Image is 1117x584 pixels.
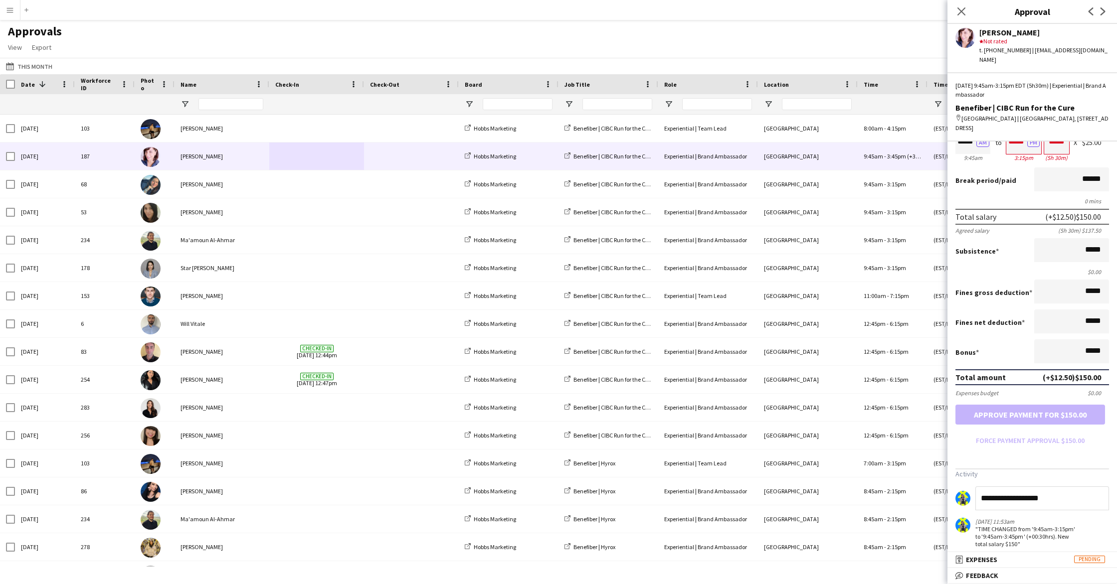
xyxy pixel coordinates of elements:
span: - [887,376,889,383]
a: Hobbs Marketing [465,432,516,439]
h3: Approval [947,5,1117,18]
div: (EST/EDT) Eastern Time ([GEOGRAPHIC_DATA] & [GEOGRAPHIC_DATA]) [928,394,1042,421]
div: [PERSON_NAME] [175,394,269,421]
span: Checked-in [300,373,334,380]
div: [PERSON_NAME] [175,282,269,309]
div: [DATE] [15,394,75,421]
a: Benefiber | Hyrox [564,459,615,467]
div: 234 [75,226,135,254]
span: 12:45pm [864,320,886,327]
div: (EST/EDT) Eastern Time ([GEOGRAPHIC_DATA] & [GEOGRAPHIC_DATA]) [928,533,1042,561]
span: 12:45pm [864,376,886,383]
span: Break period [955,176,999,185]
span: (+30m) [907,152,926,160]
div: [GEOGRAPHIC_DATA] [758,170,858,198]
div: 278 [75,533,135,561]
div: [GEOGRAPHIC_DATA] [758,226,858,254]
img: Rina Arora [141,147,161,167]
span: Date [21,81,35,88]
a: Benefiber | CIBC Run for the Cure [564,320,654,327]
a: Hobbs Marketing [465,487,516,495]
div: [GEOGRAPHIC_DATA] [758,533,858,561]
button: Open Filter Menu [933,100,942,109]
div: (EST/EDT) Eastern Time ([GEOGRAPHIC_DATA] & [GEOGRAPHIC_DATA]) [928,338,1042,365]
div: 153 [75,282,135,309]
a: Hobbs Marketing [465,152,516,160]
label: Subsistence [955,247,999,256]
span: 6:15pm [890,404,909,411]
div: Experiential | Brand Ambassador [658,170,758,198]
img: Ritish Nagpal [141,119,161,139]
div: [DATE] [15,338,75,365]
span: 7:00am [864,459,883,467]
div: (EST/EDT) Eastern Time ([GEOGRAPHIC_DATA] & [GEOGRAPHIC_DATA]) [928,115,1042,142]
span: - [884,125,886,132]
div: [GEOGRAPHIC_DATA] [758,366,858,393]
span: 8:45am [864,515,883,523]
div: (5h 30m) $137.50 [1058,227,1109,234]
div: (EST/EDT) Eastern Time ([GEOGRAPHIC_DATA] & [GEOGRAPHIC_DATA]) [928,254,1042,282]
div: 83 [75,338,135,365]
span: - [887,292,889,299]
span: 8:45am [864,487,883,495]
a: Benefiber | CIBC Run for the Cure [564,125,654,132]
div: [PERSON_NAME] [979,28,1109,37]
div: [PERSON_NAME] [175,422,269,449]
span: Name [181,81,196,88]
a: Hobbs Marketing [465,264,516,272]
div: [DATE] 9:45am-3:15pm EDT (5h30m) | Experiential | Brand Ambassador [955,81,1109,99]
span: 12:45pm [864,404,886,411]
button: Open Filter Menu [564,100,573,109]
div: Not rated [979,37,1109,46]
div: 283 [75,394,135,421]
div: Experiential | Brand Ambassador [658,394,758,421]
div: $0.00 [1088,389,1109,397]
div: (+$12.50) $150.00 [1045,212,1101,222]
span: Hobbs Marketing [474,320,516,327]
span: 11:00am [864,292,886,299]
div: 68 [75,170,135,198]
span: Benefiber | Hyrox [573,515,615,523]
span: Benefiber | Hyrox [573,487,615,495]
span: - [884,487,886,495]
span: Benefiber | CIBC Run for the Cure [573,236,654,244]
div: [GEOGRAPHIC_DATA] | [GEOGRAPHIC_DATA], [STREET_ADDRESS] [955,114,1109,132]
img: Ma [141,231,161,251]
span: - [884,152,886,160]
span: - [887,348,889,355]
label: Bonus [955,348,979,357]
span: 6:15pm [890,432,909,439]
div: 86 [75,477,135,505]
div: [PERSON_NAME] [175,170,269,198]
div: [GEOGRAPHIC_DATA] [758,254,858,282]
button: Open Filter Menu [181,100,189,109]
div: Experiential | Brand Ambassador [658,226,758,254]
div: Will Vitale [175,310,269,337]
span: Job Title [564,81,590,88]
span: Workforce ID [81,77,117,92]
div: (EST/EDT) Eastern Time ([GEOGRAPHIC_DATA] & [GEOGRAPHIC_DATA]) [928,477,1042,505]
div: Benefiber | CIBC Run for the Cure [955,103,1109,112]
span: 12:45pm [864,348,886,355]
span: Hobbs Marketing [474,125,516,132]
a: Hobbs Marketing [465,348,516,355]
div: X [1074,139,1077,146]
span: Role [664,81,677,88]
a: Benefiber | CIBC Run for the Cure [564,236,654,244]
span: 3:45pm [887,152,906,160]
img: Adam Alberts [141,342,161,362]
a: Benefiber | CIBC Run for the Cure [564,180,654,188]
div: [PERSON_NAME] [175,198,269,226]
span: Benefiber | CIBC Run for the Cure [573,125,654,132]
span: 2:15pm [887,515,906,523]
div: [DATE] [15,282,75,309]
div: 0 mins [955,197,1109,205]
div: Experiential | Team Lead [658,282,758,309]
div: [DATE] [15,170,75,198]
span: Hobbs Marketing [474,264,516,272]
span: 3:15pm [887,236,906,244]
span: Timezone [933,81,961,88]
img: Star Rafiee Bandary [141,259,161,279]
div: [GEOGRAPHIC_DATA] [758,143,858,170]
span: Benefiber | CIBC Run for the Cure [573,404,654,411]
